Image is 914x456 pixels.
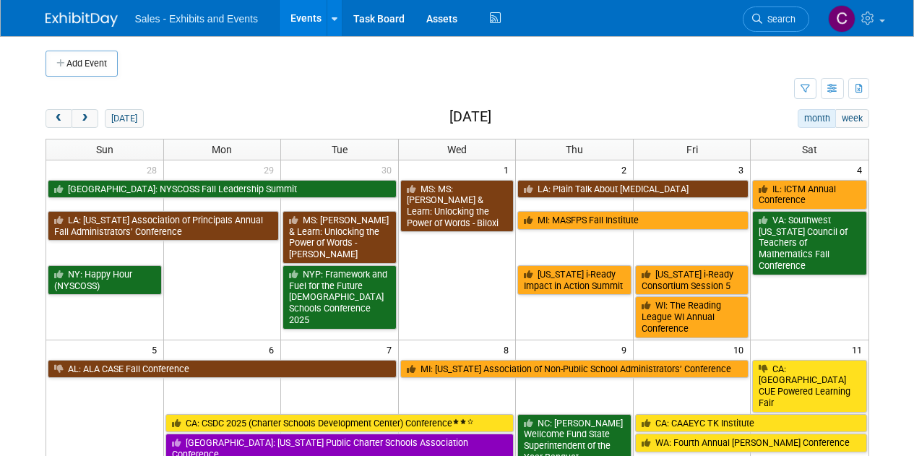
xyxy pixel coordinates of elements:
span: 11 [850,340,868,358]
span: 30 [380,160,398,178]
h2: [DATE] [449,109,491,125]
span: 8 [502,340,515,358]
button: [DATE] [105,109,143,128]
span: 28 [145,160,163,178]
a: Search [743,7,809,32]
button: next [72,109,98,128]
button: week [835,109,868,128]
span: Thu [566,144,583,155]
a: CA: [GEOGRAPHIC_DATA] CUE Powered Learning Fair [752,360,866,413]
a: NYP: Framework and Fuel for the Future [DEMOGRAPHIC_DATA] Schools Conference 2025 [283,265,397,330]
a: MS: MS: [PERSON_NAME] & Learn: Unlocking the Power of Words - Biloxi [400,180,514,233]
a: CA: CSDC 2025 (Charter Schools Development Center) Conference [165,414,514,433]
span: 1 [502,160,515,178]
a: LA: [US_STATE] Association of Principals Annual Fall Administrators’ Conference [48,211,280,241]
span: 9 [620,340,633,358]
button: Add Event [46,51,118,77]
a: [US_STATE] i-Ready Impact in Action Summit [517,265,631,295]
span: Tue [332,144,348,155]
span: 6 [267,340,280,358]
span: Sales - Exhibits and Events [135,13,258,25]
span: 29 [262,160,280,178]
span: Sat [802,144,817,155]
img: ExhibitDay [46,12,118,27]
a: NY: Happy Hour (NYSCOSS) [48,265,162,295]
a: MS: [PERSON_NAME] & Learn: Unlocking the Power of Words - [PERSON_NAME] [283,211,397,264]
a: MI: MASFPS Fall Institute [517,211,749,230]
a: LA: Plain Talk About [MEDICAL_DATA] [517,180,749,199]
a: IL: ICTM Annual Conference [752,180,866,210]
span: Wed [447,144,467,155]
span: Fri [686,144,698,155]
a: AL: ALA CASE Fall Conference [48,360,397,379]
a: VA: Southwest [US_STATE] Council of Teachers of Mathematics Fall Conference [752,211,866,275]
button: month [798,109,836,128]
span: 4 [855,160,868,178]
span: Sun [96,144,113,155]
span: 2 [620,160,633,178]
a: [GEOGRAPHIC_DATA]: NYSCOSS Fall Leadership Summit [48,180,397,199]
a: [US_STATE] i-Ready Consortium Session 5 [635,265,749,295]
a: WA: Fourth Annual [PERSON_NAME] Conference [635,434,867,452]
a: WI: The Reading League WI Annual Conference [635,296,749,337]
span: Mon [212,144,232,155]
span: 10 [732,340,750,358]
a: MI: [US_STATE] Association of Non-Public School Administrators’ Conference [400,360,749,379]
img: Christine Lurz [828,5,855,33]
span: 7 [385,340,398,358]
a: CA: CAAEYC TK Institute [635,414,867,433]
span: 5 [150,340,163,358]
span: 3 [737,160,750,178]
span: Search [762,14,796,25]
button: prev [46,109,72,128]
